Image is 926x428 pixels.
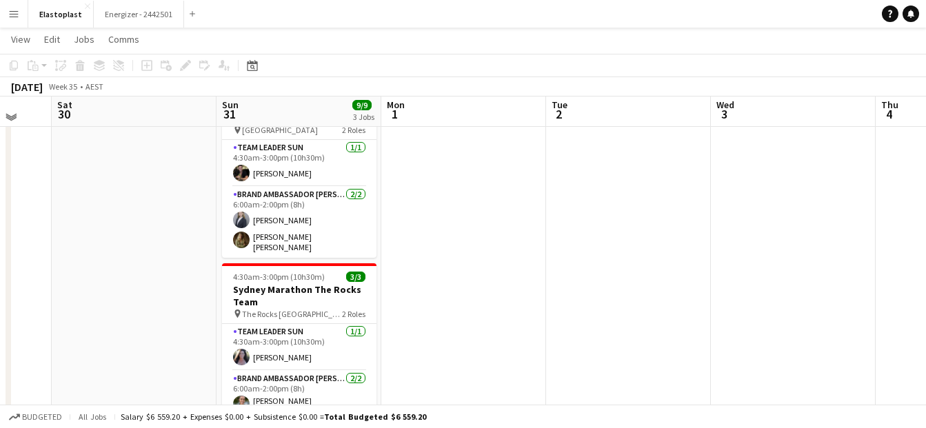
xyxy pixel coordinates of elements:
[387,99,405,111] span: Mon
[7,409,64,425] button: Budgeted
[76,411,109,422] span: All jobs
[220,106,239,122] span: 31
[222,79,376,258] app-job-card: 4:30am-3:00pm (10h30m)3/3Sydney Marathon Hyde Park Team [GEOGRAPHIC_DATA]2 RolesTeam Leader Sun1/...
[222,140,376,187] app-card-role: Team Leader Sun1/14:30am-3:00pm (10h30m)[PERSON_NAME]
[550,106,567,122] span: 2
[22,412,62,422] span: Budgeted
[85,81,103,92] div: AEST
[68,30,100,48] a: Jobs
[94,1,184,28] button: Energizer - 2442501
[108,33,139,45] span: Comms
[39,30,66,48] a: Edit
[222,99,239,111] span: Sun
[222,187,376,258] app-card-role: Brand Ambassador [PERSON_NAME]2/26:00am-2:00pm (8h)[PERSON_NAME][PERSON_NAME] [PERSON_NAME]
[324,411,426,422] span: Total Budgeted $6 559.20
[714,106,734,122] span: 3
[233,272,325,282] span: 4:30am-3:00pm (10h30m)
[6,30,36,48] a: View
[222,283,376,308] h3: Sydney Marathon The Rocks Team
[346,272,365,282] span: 3/3
[353,112,374,122] div: 3 Jobs
[879,106,898,122] span: 4
[55,106,72,122] span: 30
[74,33,94,45] span: Jobs
[342,125,365,135] span: 2 Roles
[342,309,365,319] span: 2 Roles
[103,30,145,48] a: Comms
[57,99,72,111] span: Sat
[28,1,94,28] button: Elastoplast
[352,100,372,110] span: 9/9
[11,33,30,45] span: View
[552,99,567,111] span: Tue
[46,81,80,92] span: Week 35
[242,125,318,135] span: [GEOGRAPHIC_DATA]
[11,80,43,94] div: [DATE]
[44,33,60,45] span: Edit
[716,99,734,111] span: Wed
[385,106,405,122] span: 1
[222,324,376,371] app-card-role: Team Leader Sun1/14:30am-3:00pm (10h30m)[PERSON_NAME]
[881,99,898,111] span: Thu
[121,411,426,422] div: Salary $6 559.20 + Expenses $0.00 + Subsistence $0.00 =
[242,309,342,319] span: The Rocks [GEOGRAPHIC_DATA]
